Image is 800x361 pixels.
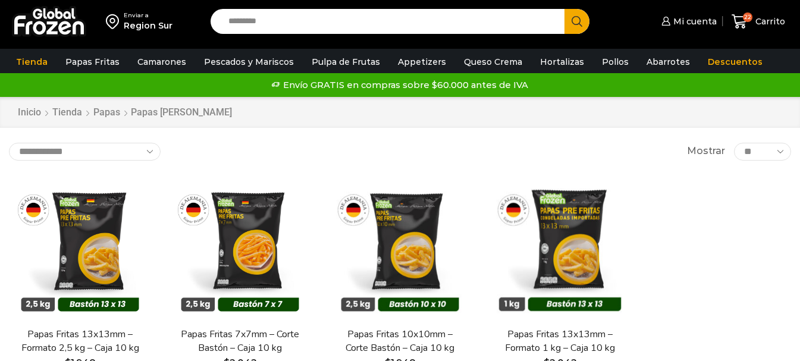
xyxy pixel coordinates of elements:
a: Inicio [17,106,42,120]
a: Tienda [52,106,83,120]
a: Tienda [10,51,54,73]
div: Region Sur [124,20,172,32]
a: Pescados y Mariscos [198,51,300,73]
a: Hortalizas [534,51,590,73]
a: Queso Crema [458,51,528,73]
a: Papas Fritas 7x7mm – Corte Bastón – Caja 10 kg [176,328,304,355]
a: Descuentos [702,51,768,73]
select: Pedido de la tienda [9,143,161,161]
a: Pollos [596,51,635,73]
span: Mostrar [687,145,725,158]
span: 22 [743,12,752,22]
a: Abarrotes [641,51,696,73]
img: address-field-icon.svg [106,11,124,32]
button: Search button [564,9,589,34]
a: Pulpa de Frutas [306,51,386,73]
a: Papas Fritas 13x13mm – Formato 1 kg – Caja 10 kg [496,328,624,355]
a: Mi cuenta [658,10,717,33]
div: Enviar a [124,11,172,20]
nav: Breadcrumb [17,106,232,120]
span: Carrito [752,15,785,27]
a: Papas Fritas [59,51,126,73]
h1: Papas [PERSON_NAME] [131,106,232,118]
a: Camarones [131,51,192,73]
a: Papas Fritas 13x13mm – Formato 2,5 kg – Caja 10 kg [16,328,144,355]
a: Papas Fritas 10x10mm – Corte Bastón – Caja 10 kg [336,328,464,355]
span: Mi cuenta [670,15,717,27]
a: Papas [93,106,121,120]
a: Appetizers [392,51,452,73]
a: 22 Carrito [729,8,788,36]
